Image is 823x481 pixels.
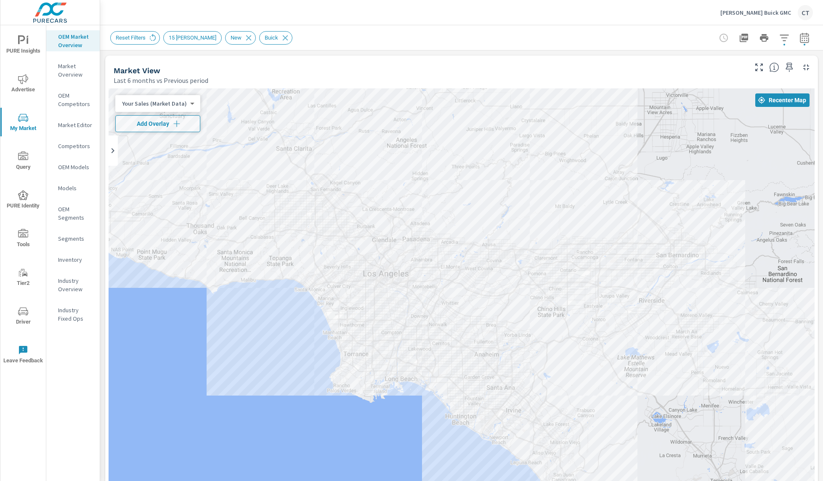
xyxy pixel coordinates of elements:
span: New [226,35,247,41]
div: New [225,31,256,45]
span: 15 [PERSON_NAME] [164,35,221,41]
p: Inventory [58,255,93,264]
span: Find the biggest opportunities in your market for your inventory. Understand by postal code where... [769,62,779,72]
span: Tools [3,229,43,250]
span: PURE Insights [3,35,43,56]
p: Market Editor [58,121,93,129]
p: OEM Competitors [58,91,93,108]
span: Advertise [3,74,43,95]
span: Save this to your personalized report [783,61,796,74]
p: OEM Segments [58,205,93,222]
p: Market Overview [58,62,93,79]
div: OEM Segments [46,203,100,224]
p: Your Sales (Market Data) [122,100,187,107]
p: [PERSON_NAME] Buick GMC [720,9,791,16]
span: PURE Identity [3,190,43,211]
div: OEM Market Overview [46,30,100,51]
button: Select Date Range [796,29,813,46]
h5: Market View [114,66,160,75]
button: Recenter Map [755,93,810,107]
span: Buick [260,35,283,41]
p: OEM Models [58,163,93,171]
p: Models [58,184,93,192]
span: Reset Filters [111,35,151,41]
div: Inventory [46,253,100,266]
span: Leave Feedback [3,345,43,366]
div: Segments [46,232,100,245]
button: Apply Filters [776,29,793,46]
button: "Export Report to PDF" [735,29,752,46]
div: Industry Overview [46,274,100,295]
div: OEM Models [46,161,100,173]
div: OEM Competitors [46,89,100,110]
div: nav menu [0,25,46,374]
p: Last 6 months vs Previous period [114,75,208,85]
p: OEM Market Overview [58,32,93,49]
button: Minimize Widget [799,61,813,74]
div: Market Overview [46,60,100,81]
div: Your Sales (Market Data) [115,100,194,108]
button: Add Overlay [115,115,200,132]
span: Query [3,151,43,172]
span: My Market [3,113,43,133]
span: Tier2 [3,268,43,288]
div: CT [798,5,813,20]
p: Competitors [58,142,93,150]
div: Reset Filters [110,31,160,45]
div: Competitors [46,140,100,152]
span: Driver [3,306,43,327]
button: Print Report [756,29,773,46]
div: Industry Fixed Ops [46,304,100,325]
button: Make Fullscreen [752,61,766,74]
p: Industry Fixed Ops [58,306,93,323]
div: Buick [259,31,292,45]
span: Recenter Map [759,96,806,104]
div: Market Editor [46,119,100,131]
span: Add Overlay [119,120,196,128]
p: Industry Overview [58,276,93,293]
p: Segments [58,234,93,243]
div: Models [46,182,100,194]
